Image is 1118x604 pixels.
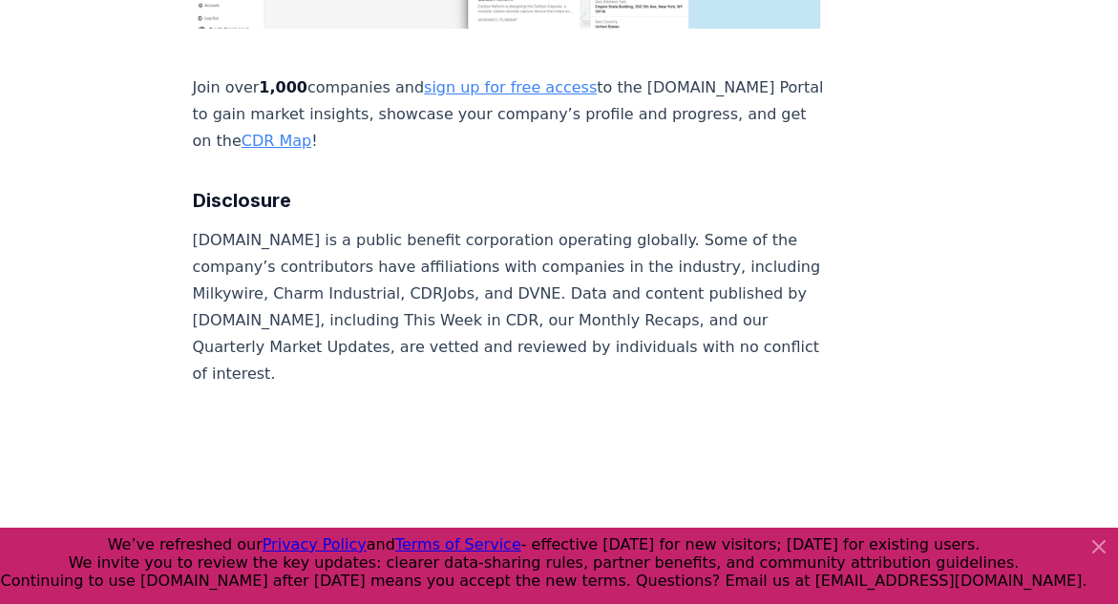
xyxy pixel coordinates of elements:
[193,227,825,387] p: [DOMAIN_NAME] is a public benefit corporation operating globally. Some of the company’s contribut...
[242,132,311,150] a: CDR Map
[259,78,307,96] strong: 1,000
[424,78,597,96] a: sign up for free access
[193,189,291,212] strong: Disclosure
[193,74,825,155] p: Join over companies and to the [DOMAIN_NAME] Portal to gain market insights, showcase your compan...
